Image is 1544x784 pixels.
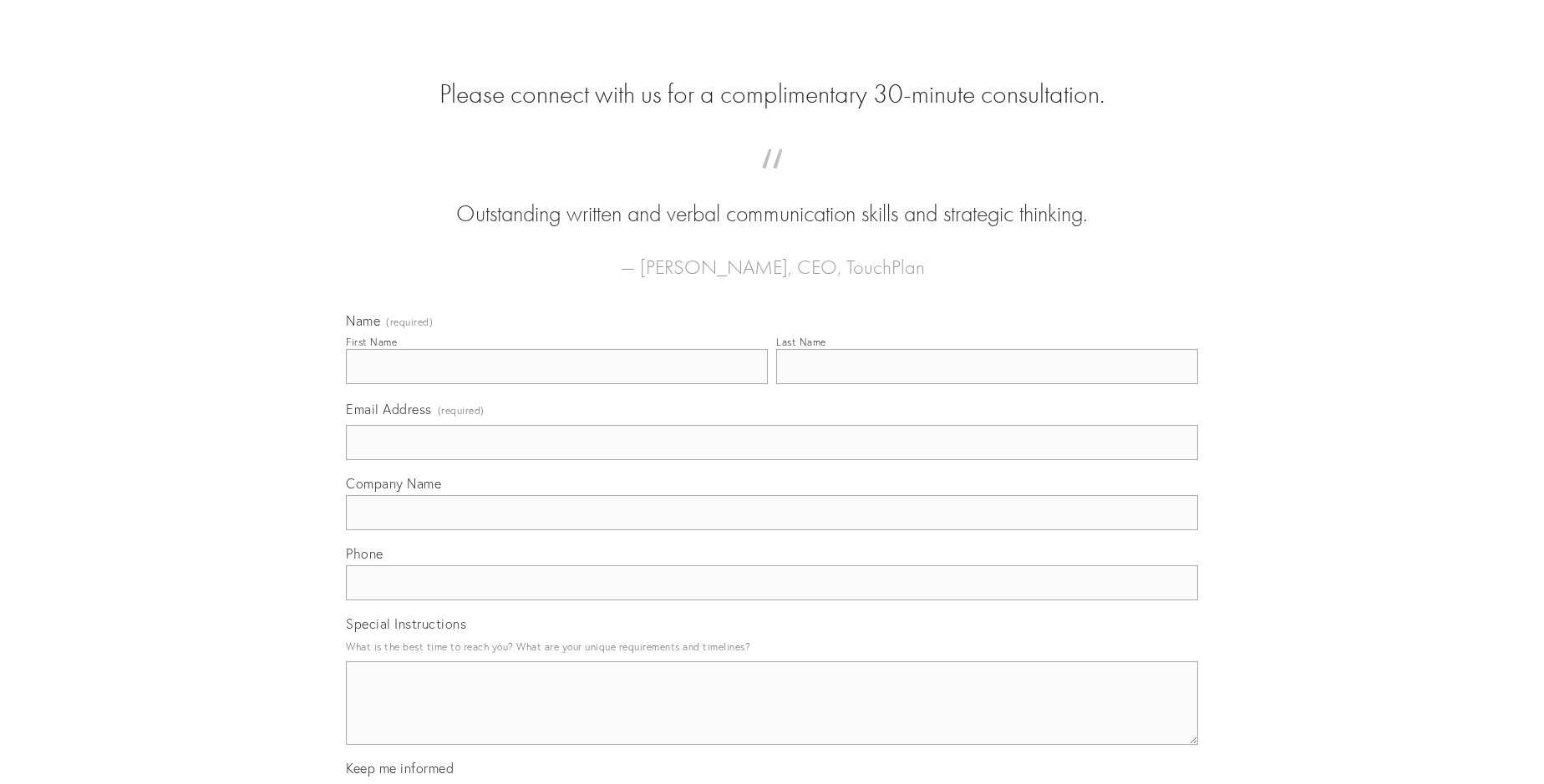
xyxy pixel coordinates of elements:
figcaption: — [PERSON_NAME], CEO, TouchPlan [373,230,1171,284]
div: Last Name [776,336,826,348]
span: Company Name [346,475,441,492]
h2: Please connect with us for a complimentary 30-minute consultation. [346,78,1198,110]
blockquote: Outstanding written and verbal communication skills and strategic thinking. [373,165,1171,230]
p: What is the best time to reach you? What are your unique requirements and timelines? [346,635,1198,658]
span: “ [373,165,1171,198]
span: Keep me informed [346,760,454,776]
span: (required) [438,399,485,422]
span: Special Instructions [346,615,466,632]
div: First Name [346,336,397,348]
span: Phone [346,545,383,562]
span: Email Address [346,401,432,417]
span: Name [346,312,380,329]
span: (required) [386,317,433,327]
